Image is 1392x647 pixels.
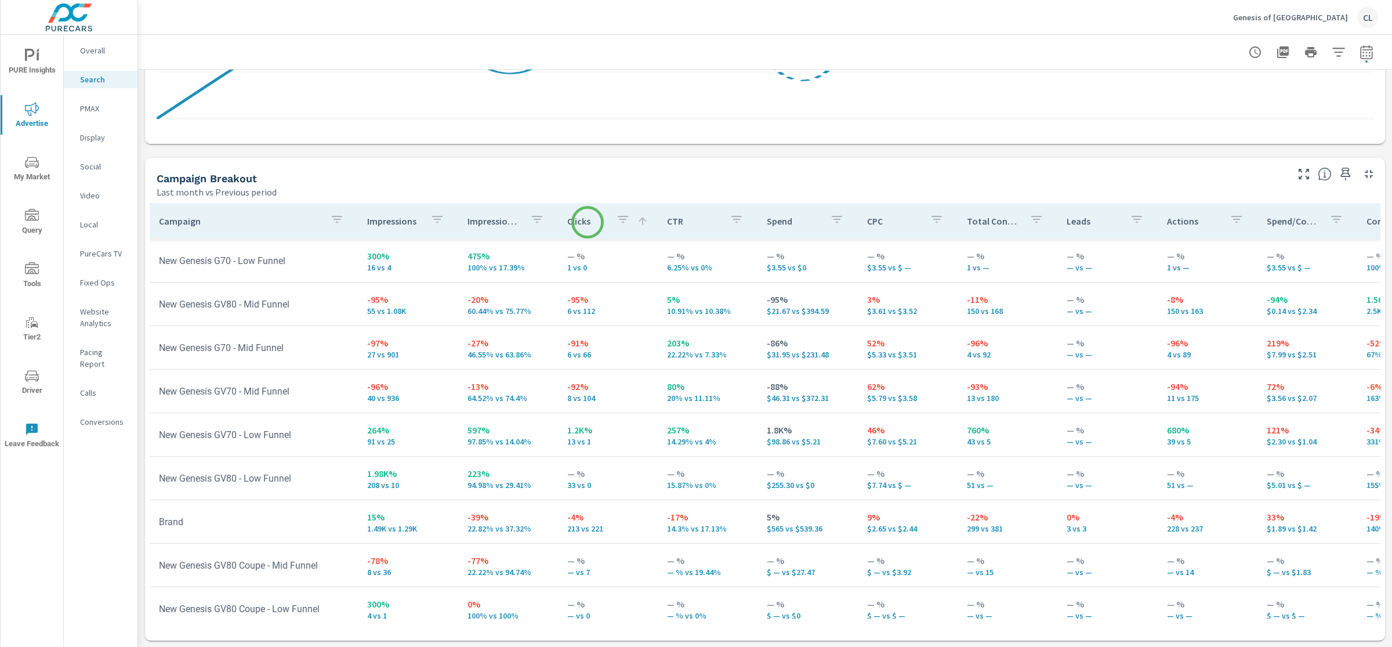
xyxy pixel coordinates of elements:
button: Make Fullscreen [1295,165,1313,183]
p: 3% [867,292,948,306]
p: — % [567,597,648,611]
p: $7.60 vs $5.21 [867,437,948,446]
span: PURE Insights [4,49,60,77]
p: — % [1067,292,1148,306]
p: Clicks [567,215,607,227]
p: — vs 0 [567,611,648,620]
p: PMAX [80,103,128,114]
p: PureCars TV [80,248,128,259]
p: 1.8K% [767,423,848,437]
p: $2.65 vs $2.44 [867,524,948,533]
p: $ — vs $ — [867,611,948,620]
p: 100% vs 100% [467,611,549,620]
p: -96% [367,379,448,393]
p: 6.25% vs 0% [667,263,748,272]
p: 14.3% vs 17.13% [667,524,748,533]
p: $5.79 vs $3.58 [867,393,948,403]
p: 9% [867,510,948,524]
p: 228 vs 237 [1167,524,1248,533]
p: — vs — [1067,393,1148,403]
p: 8 vs 104 [567,393,648,403]
p: 0% [1067,510,1148,524]
p: $46.31 vs $372.31 [767,393,848,403]
p: 300% [367,249,448,263]
p: — % [1067,379,1148,393]
div: nav menu [1,35,63,462]
p: Website Analytics [80,306,128,329]
p: — vs — [1067,437,1148,446]
button: Apply Filters [1327,41,1350,64]
div: Conversions [64,413,137,431]
p: Local [80,219,128,230]
p: 299 vs 381 [967,524,1048,533]
p: — vs 15 [967,568,1048,577]
p: -96% [967,336,1048,350]
p: — vs — [1067,480,1148,490]
p: -77% [467,554,549,568]
p: 100% vs 17.39% [467,263,549,272]
p: 60.44% vs 75.77% [467,306,549,316]
button: "Export Report to PDF" [1271,41,1295,64]
p: — % [967,597,1048,611]
p: — vs — [1067,611,1148,620]
p: $31.95 vs $231.48 [767,350,848,359]
p: -95% [567,292,648,306]
p: 15% [367,510,448,524]
p: 150 vs 168 [967,306,1048,316]
p: 40 vs 936 [367,393,448,403]
p: -22% [967,510,1048,524]
div: Calls [64,384,137,402]
td: New Genesis G70 - Mid Funnel [150,333,358,363]
td: New Genesis GV80 - Low Funnel [150,464,358,493]
button: Minimize Widget [1360,165,1378,183]
p: 150 vs 163 [1167,306,1248,316]
p: 4 vs 89 [1167,350,1248,359]
p: 64.52% vs 74.4% [467,393,549,403]
p: -39% [467,510,549,524]
p: -13% [467,379,549,393]
div: Social [64,158,137,175]
p: CTR [667,215,720,227]
p: -93% [967,379,1048,393]
p: Social [80,161,128,172]
p: 4 vs 1 [367,611,448,620]
p: — % [1167,554,1248,568]
p: -88% [767,379,848,393]
p: $5.33 vs $3.51 [867,350,948,359]
p: $98.86 vs $5.21 [767,437,848,446]
p: — % [767,597,848,611]
p: — % [667,554,748,568]
p: Actions [1167,215,1220,227]
p: $ — vs $ — [1267,611,1348,620]
p: -96% [1167,336,1248,350]
p: — % [667,597,748,611]
p: 72% [1267,379,1348,393]
p: 1 vs 0 [567,263,648,272]
p: 223% [467,467,549,480]
p: 39 vs 5 [1167,437,1248,446]
p: 51 vs — [1167,480,1248,490]
p: -78% [367,554,448,568]
p: 5% [767,510,848,524]
p: 8 vs 36 [367,568,448,577]
p: — % [1067,597,1148,611]
p: 0% [467,597,549,611]
p: 6 vs 112 [567,306,648,316]
div: CL [1357,7,1378,28]
p: -94% [1167,379,1248,393]
p: $3.55 vs $ — [867,263,948,272]
p: $3.56 vs $2.07 [1267,393,1348,403]
p: — vs 14 [1167,568,1248,577]
p: 1 vs — [1167,263,1248,272]
p: 1.2K% [567,423,648,437]
div: Website Analytics [64,303,137,332]
p: $ — vs $3.92 [867,568,948,577]
div: Pacing Report [64,344,137,373]
p: — % [1267,597,1348,611]
p: 33 vs 0 [567,480,648,490]
p: — % [1267,554,1348,568]
span: Tier2 [4,316,60,344]
p: 62% [867,379,948,393]
p: -86% [767,336,848,350]
p: $565 vs $539.36 [767,524,848,533]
